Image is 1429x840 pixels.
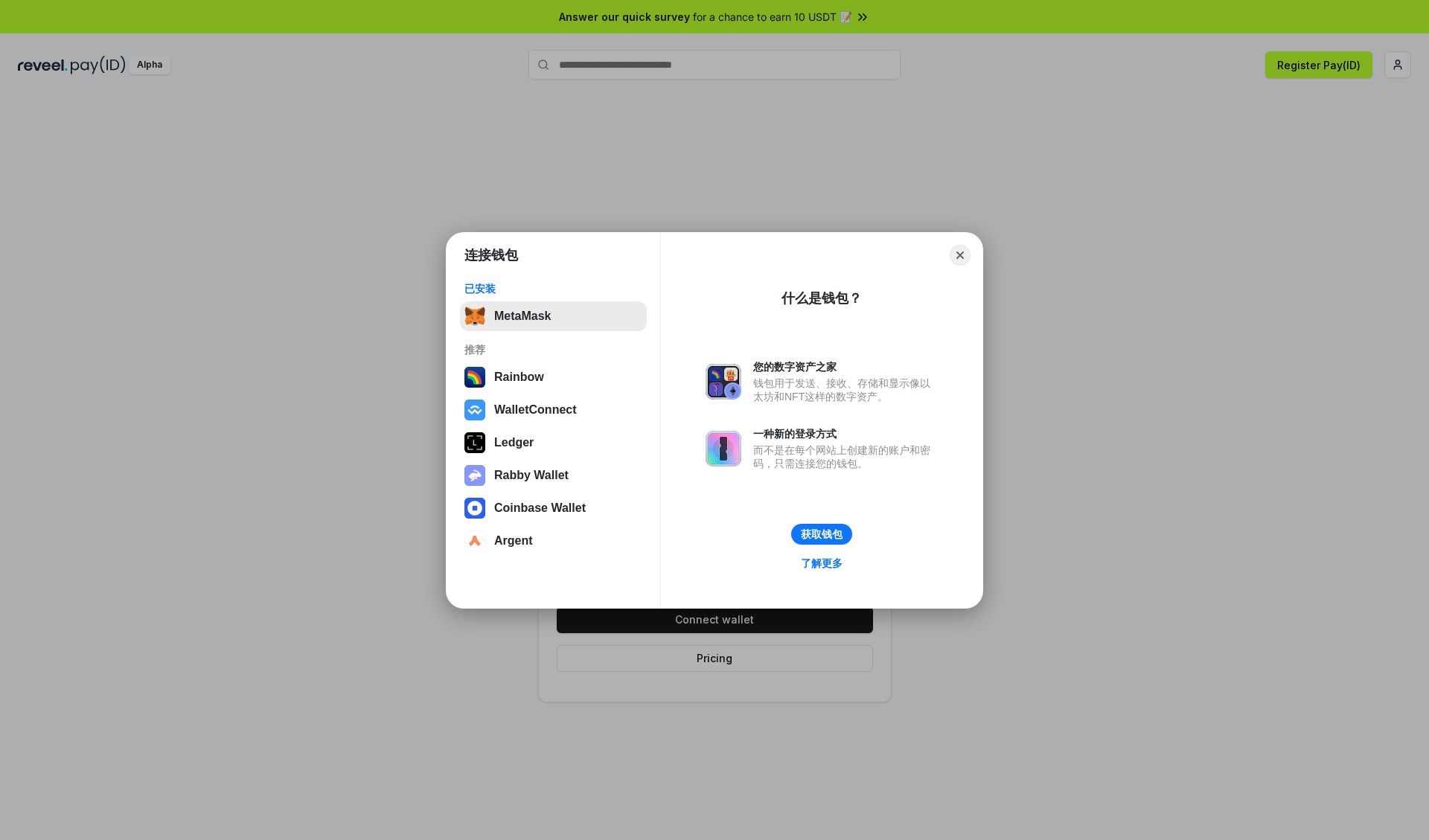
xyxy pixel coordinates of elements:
[494,534,533,548] div: Argent
[464,400,485,420] img: svg+xml,%3Csvg%20width%3D%2228%22%20height%3D%2228%22%20viewBox%3D%220%200%2028%2028%22%20fill%3D...
[781,289,862,307] div: 什么是钱包？
[753,360,938,373] div: 您的数字资产之家
[706,431,741,467] img: svg+xml,%3Csvg%20xmlns%3D%22http%3A%2F%2Fwww.w3.org%2F2000%2Fsvg%22%20fill%3D%22none%22%20viewBox...
[494,310,551,323] div: MetaMask
[460,362,647,392] button: Rainbow
[494,436,534,449] div: Ledger
[464,465,485,486] img: svg+xml,%3Csvg%20xmlns%3D%22http%3A%2F%2Fwww.w3.org%2F2000%2Fsvg%22%20fill%3D%22none%22%20viewBox...
[464,282,642,295] div: 已安装
[494,469,569,482] div: Rabby Wallet
[464,530,485,551] img: svg+xml,%3Csvg%20width%3D%2228%22%20height%3D%2228%22%20viewBox%3D%220%200%2028%2028%22%20fill%3D...
[791,524,852,545] button: 获取钱包
[460,461,647,490] button: Rabby Wallet
[706,364,741,400] img: svg+xml,%3Csvg%20xmlns%3D%22http%3A%2F%2Fwww.w3.org%2F2000%2Fsvg%22%20fill%3D%22none%22%20viewBox...
[464,343,642,356] div: 推荐
[801,557,843,570] div: 了解更多
[464,498,485,519] img: svg+xml,%3Csvg%20width%3D%2228%22%20height%3D%2228%22%20viewBox%3D%220%200%2028%2028%22%20fill%3D...
[753,427,938,440] div: 一种新的登录方式
[460,301,647,331] button: MetaMask
[464,367,485,388] img: svg+xml,%3Csvg%20width%3D%22120%22%20height%3D%22120%22%20viewBox%3D%220%200%20120%20120%22%20fil...
[753,376,938,403] div: 钱包用于发送、接收、存储和显示像以太坊和NFT这样的数字资产。
[464,246,518,264] h1: 连接钱包
[792,554,851,573] a: 了解更多
[801,528,843,541] div: 获取钱包
[494,501,586,515] div: Coinbase Wallet
[950,245,971,266] button: Close
[460,526,647,556] button: Argent
[494,371,544,384] div: Rainbow
[460,428,647,458] button: Ledger
[753,443,938,470] div: 而不是在每个网站上创建新的账户和密码，只需连接您的钱包。
[460,395,647,425] button: WalletConnect
[464,306,485,327] img: svg+xml,%3Csvg%20fill%3D%22none%22%20height%3D%2233%22%20viewBox%3D%220%200%2035%2033%22%20width%...
[464,432,485,453] img: svg+xml,%3Csvg%20xmlns%3D%22http%3A%2F%2Fwww.w3.org%2F2000%2Fsvg%22%20width%3D%2228%22%20height%3...
[494,403,577,417] div: WalletConnect
[460,493,647,523] button: Coinbase Wallet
